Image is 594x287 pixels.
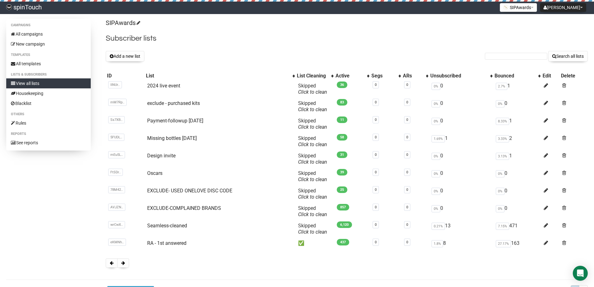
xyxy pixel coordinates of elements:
span: 31 [337,151,347,158]
a: See reports [6,138,91,148]
div: ARs [403,73,423,79]
a: EXCLUDE-COMPLAINED BRANDS [147,205,221,211]
a: 0 [375,170,377,174]
li: Templates [6,51,91,59]
span: Skipped [298,205,327,217]
span: 83 [337,99,347,106]
span: IINUr.. [108,81,122,88]
div: List Cleaning [297,73,328,79]
span: 0% [432,153,440,160]
span: mEu5L.. [108,151,125,158]
th: Segs: No sort applied, activate to apply an ascending sort [370,72,401,80]
span: 0% [496,100,505,107]
span: Skipped [298,118,327,130]
a: Housekeeping [6,88,91,98]
span: wrCwX.. [108,221,125,228]
span: 0% [432,118,440,125]
button: Search all lists [548,51,588,62]
li: Reports [6,130,91,138]
span: Skipped [298,153,327,165]
th: ARs: No sort applied, activate to apply an ascending sort [402,72,429,80]
button: SIPAwards [500,3,537,12]
a: 0 [375,188,377,192]
a: 0 [375,205,377,209]
a: 0 [406,118,408,122]
td: 8 [429,238,493,249]
a: Rules [6,118,91,128]
a: Oscars [147,170,162,176]
span: 0.21% [432,223,445,230]
span: 3.13% [496,153,509,160]
span: 39 [337,169,347,176]
span: 27.17% [496,240,511,247]
span: 0% [496,205,505,212]
a: Click to clean [298,141,327,147]
td: 0 [493,203,541,220]
td: 2 [493,133,541,150]
th: ID: No sort applied, sorting is disabled [106,72,145,80]
span: 0% [496,170,505,177]
td: 0 [429,115,493,133]
td: 1 [493,150,541,168]
img: 03d9c63169347288d6280a623f817d70 [6,4,12,10]
a: Click to clean [298,211,327,217]
div: Unsubscribed [430,73,487,79]
div: Edit [543,73,558,79]
a: 0 [406,83,408,87]
td: ✅ [296,238,334,249]
span: Skipped [298,100,327,112]
td: 0 [493,168,541,185]
div: Segs [371,73,395,79]
a: 0 [406,100,408,104]
div: List [146,73,289,79]
span: 78M42.. [108,186,125,193]
a: Click to clean [298,89,327,95]
a: Click to clean [298,106,327,112]
div: Delete [561,73,587,79]
span: Ss7XB.. [108,116,125,123]
a: 0 [406,240,408,244]
td: 0 [493,185,541,203]
a: Seamless-cleaned [147,223,187,229]
span: 0% [432,205,440,212]
div: Active [336,73,364,79]
span: eKMNh.. [108,239,126,246]
img: 1.png [503,5,508,10]
span: 857 [337,204,349,210]
span: Skipped [298,83,327,95]
a: 0 [375,100,377,104]
a: Click to clean [298,176,327,182]
span: 0% [432,188,440,195]
a: 0 [406,188,408,192]
div: Bounced [495,73,535,79]
span: 7.15% [496,223,509,230]
span: Skipped [298,188,327,200]
a: Click to clean [298,229,327,235]
a: 2024 live event [147,83,180,89]
a: New campaign [6,39,91,49]
td: 0 [493,98,541,115]
td: 0 [429,80,493,98]
span: mM7Rp.. [108,99,127,106]
a: View all lists [6,78,91,88]
span: 36 [337,82,347,88]
a: 0 [375,153,377,157]
li: Campaigns [6,22,91,29]
div: Open Intercom Messenger [573,266,588,281]
span: FtSDr.. [108,169,123,176]
td: 1 [493,115,541,133]
td: 0 [429,168,493,185]
a: SIPAwards [106,19,139,27]
th: List: No sort applied, activate to apply an ascending sort [145,72,296,80]
span: 3.33% [496,135,509,142]
span: 0% [432,100,440,107]
span: 1.69% [432,135,445,142]
a: 0 [406,223,408,227]
button: [PERSON_NAME] [540,3,586,12]
span: Skipped [298,170,327,182]
a: 0 [406,205,408,209]
a: exclude - purchased kits [147,100,200,106]
span: 0% [432,83,440,90]
a: 0 [406,135,408,139]
span: 5FUDL.. [108,134,124,141]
